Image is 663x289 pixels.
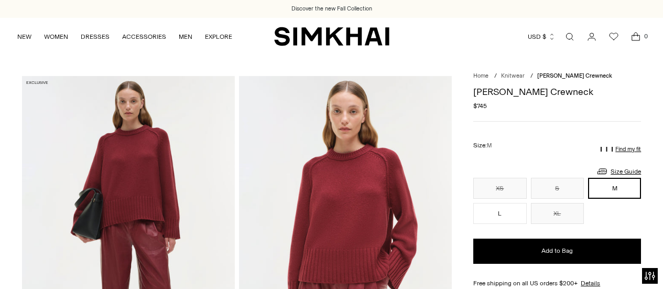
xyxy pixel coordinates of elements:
button: XS [473,178,526,199]
a: Open search modal [559,26,580,47]
label: Size: [473,141,492,151]
a: EXPLORE [205,25,232,48]
span: $745 [473,101,487,111]
h1: [PERSON_NAME] Crewneck [473,87,641,97]
a: Details [581,279,600,288]
a: Discover the new Fall Collection [291,5,372,13]
span: [PERSON_NAME] Crewneck [537,72,612,79]
button: L [473,203,526,224]
a: Size Guide [596,165,641,178]
span: 0 [641,31,650,41]
button: Add to Bag [473,239,641,264]
a: ACCESSORIES [122,25,166,48]
button: XL [531,203,584,224]
span: Add to Bag [541,247,573,255]
nav: breadcrumbs [473,72,641,81]
span: M [487,142,492,149]
div: / [530,72,533,81]
a: WOMEN [44,25,68,48]
a: SIMKHAI [274,26,389,47]
a: NEW [17,25,31,48]
button: USD $ [528,25,556,48]
a: Open cart modal [625,26,646,47]
a: Home [473,72,488,79]
div: Free shipping on all US orders $200+ [473,279,641,288]
a: DRESSES [81,25,110,48]
a: Go to the account page [581,26,602,47]
a: Knitwear [501,72,525,79]
div: / [494,72,497,81]
button: S [531,178,584,199]
button: M [588,178,641,199]
a: MEN [179,25,192,48]
a: Wishlist [603,26,624,47]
